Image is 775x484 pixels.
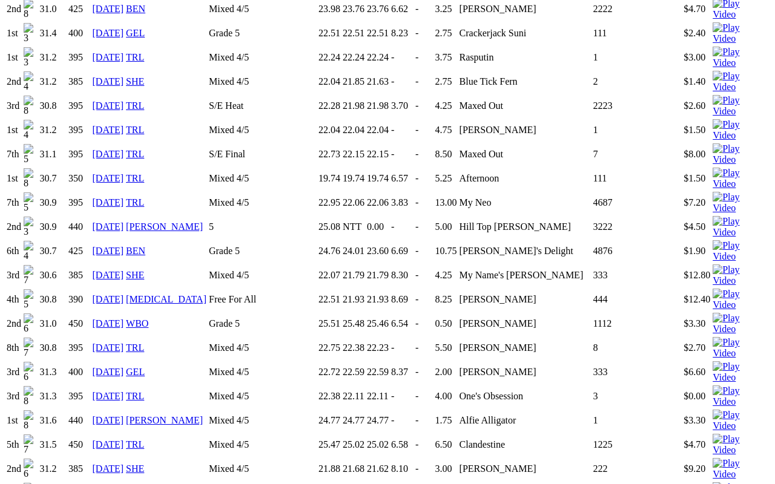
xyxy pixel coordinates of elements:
td: 395 [68,191,91,214]
td: 1 [593,46,613,69]
td: 22.24 [318,46,341,69]
a: [DATE] [93,294,124,304]
td: - [415,336,433,359]
td: 440 [68,215,91,238]
td: - [415,143,433,166]
img: Play Video [713,361,759,383]
a: Watch Replay on Watchdog [713,203,759,213]
td: - [415,167,433,190]
a: [DATE] [93,76,124,87]
td: 3rd [6,361,22,384]
td: 30.7 [39,167,67,190]
td: - [391,215,414,238]
a: TRL [126,173,144,183]
td: 400 [68,22,91,45]
td: 21.98 [366,94,389,117]
td: $12.80 [683,264,711,287]
a: GEL [126,28,145,38]
td: 22.04 [342,119,365,142]
a: [DATE] [93,439,124,450]
td: - [391,46,414,69]
img: 8 [24,410,37,431]
a: SHE [126,270,144,280]
td: Free For All [208,288,317,311]
td: 6.54 [391,312,414,335]
a: Watch Replay on Watchdog [713,299,759,310]
td: 3222 [593,215,613,238]
td: 385 [68,264,91,287]
td: 6.69 [391,240,414,263]
td: 21.98 [342,94,365,117]
a: [DATE] [93,149,124,159]
td: 5 [208,215,317,238]
img: Play Video [713,47,759,68]
td: 22.04 [366,119,389,142]
td: 7th [6,143,22,166]
td: 4.75 [435,119,458,142]
td: 22.15 [342,143,365,166]
a: [DATE] [93,270,124,280]
td: 111 [593,167,613,190]
td: 22.24 [366,46,389,69]
td: 25.51 [318,312,341,335]
td: 2223 [593,94,613,117]
td: 30.8 [39,336,67,359]
td: 19.74 [366,167,389,190]
td: - [415,264,433,287]
td: 2 [593,70,613,93]
td: 6th [6,240,22,263]
td: [PERSON_NAME] [459,312,592,335]
td: 5.00 [435,215,458,238]
td: S/E Final [208,143,317,166]
td: 31.4 [39,22,67,45]
td: 22.73 [318,143,341,166]
img: 4 [24,241,37,261]
td: [PERSON_NAME] [459,119,592,142]
a: Watch Replay on Watchdog [713,106,759,116]
td: $2.40 [683,22,711,45]
td: 30.9 [39,215,67,238]
td: 1st [6,167,22,190]
td: 3.70 [391,94,414,117]
td: Mixed 4/5 [208,46,317,69]
a: TRL [126,439,144,450]
td: Grade 5 [208,22,317,45]
img: 8 [24,386,37,407]
td: 333 [593,264,613,287]
td: 30.9 [39,191,67,214]
a: [DATE] [93,246,124,256]
td: 395 [68,336,91,359]
td: 3rd [6,94,22,117]
td: 22.51 [318,288,341,311]
td: 24.01 [342,240,365,263]
td: 0.50 [435,312,458,335]
td: Mixed 4/5 [208,264,317,287]
a: [DATE] [93,125,124,135]
td: $1.90 [683,240,711,263]
td: 444 [593,288,613,311]
a: BEN [126,246,145,256]
td: 22.07 [318,264,341,287]
td: $2.70 [683,336,711,359]
td: 450 [68,312,91,335]
td: 21.93 [366,288,389,311]
img: 8 [24,96,37,116]
td: - [415,94,433,117]
img: Play Video [713,458,759,480]
td: 22.06 [366,191,389,214]
td: Rasputin [459,46,592,69]
img: 7 [24,434,37,455]
img: Play Video [713,119,759,141]
td: 8th [6,336,22,359]
td: 1 [593,119,613,142]
td: 7 [593,143,613,166]
td: Crackerjack Suni [459,22,592,45]
td: $2.60 [683,94,711,117]
td: Mixed 4/5 [208,336,317,359]
img: 6 [24,459,37,479]
a: GEL [126,367,145,377]
td: - [415,119,433,142]
a: [DATE] [93,318,124,329]
img: Play Video [713,264,759,286]
td: 22.51 [366,22,389,45]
